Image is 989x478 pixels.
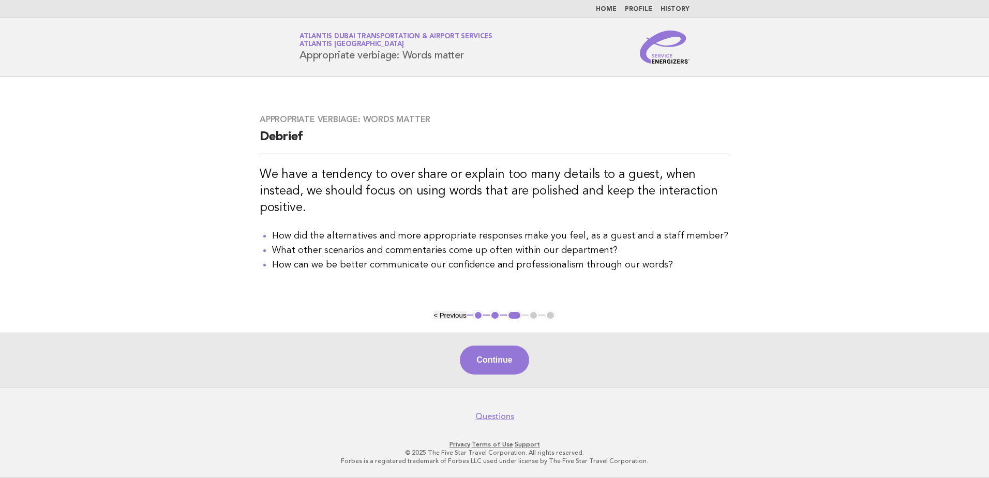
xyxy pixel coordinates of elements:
[299,33,492,48] a: Atlantis Dubai Transportation & Airport ServicesAtlantis [GEOGRAPHIC_DATA]
[507,310,522,321] button: 3
[515,441,540,448] a: Support
[272,243,729,258] li: What other scenarios and commentaries come up often within our department?
[260,167,729,216] h3: We have a tendency to over share or explain too many details to a guest, when instead, we should ...
[473,310,484,321] button: 1
[299,41,404,48] span: Atlantis [GEOGRAPHIC_DATA]
[260,129,729,154] h2: Debrief
[178,449,811,457] p: © 2025 The Five Star Travel Corporation. All rights reserved.
[449,441,470,448] a: Privacy
[490,310,500,321] button: 2
[460,346,529,375] button: Continue
[299,34,492,61] h1: Appropriate verbiage: Words matter
[625,6,652,12] a: Profile
[260,114,729,125] h3: Appropriate verbiage: Words matter
[433,311,466,319] button: < Previous
[272,229,729,243] li: How did the alternatives and more appropriate responses make you feel, as a guest and a staff mem...
[475,411,514,422] a: Questions
[472,441,513,448] a: Terms of Use
[596,6,617,12] a: Home
[178,440,811,449] p: · ·
[640,31,690,64] img: Service Energizers
[178,457,811,465] p: Forbes is a registered trademark of Forbes LLC used under license by The Five Star Travel Corpora...
[272,258,729,272] li: How can we be better communicate our confidence and professionalism through our words?
[661,6,690,12] a: History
